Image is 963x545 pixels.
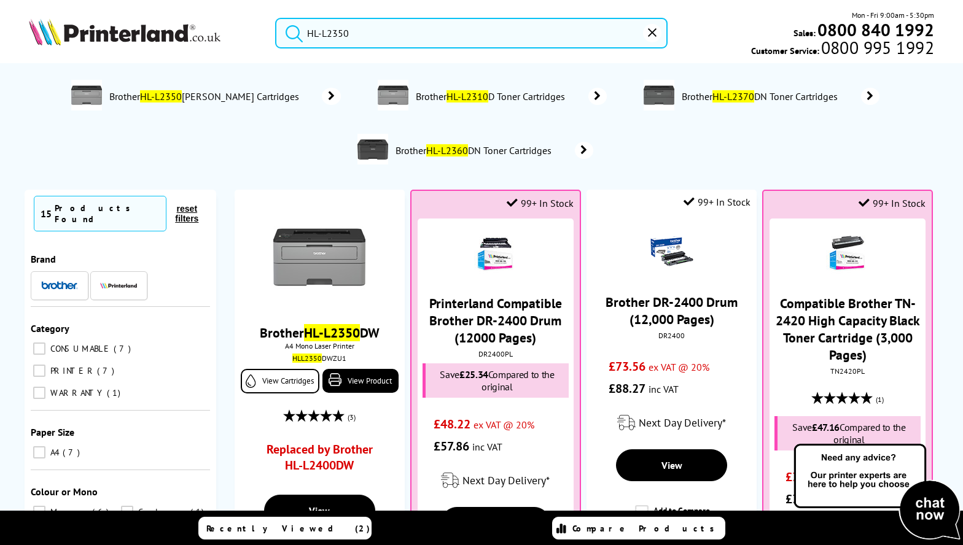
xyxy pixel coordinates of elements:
[241,341,399,350] span: A4 Mono Laser Printer
[29,18,260,48] a: Printerland Logo
[97,365,117,376] span: 7
[826,231,869,274] img: TN2420PL-small-2.jpg
[47,447,61,458] span: A4
[474,419,534,431] span: ex VAT @ 20%
[635,505,710,528] label: Add to Compare
[206,523,370,534] span: Recently Viewed (2)
[33,446,45,458] input: A4 7
[552,517,725,539] a: Compare Products
[121,506,133,518] input: Colour 1
[474,231,517,274] img: DR2400PL-small.jpg
[639,416,726,430] span: Next Day Delivery*
[55,203,160,225] div: Products Found
[596,331,747,340] div: DR2400
[241,369,319,393] a: View Cartridges
[649,383,679,395] span: inc VAT
[244,354,396,363] div: DWZU1
[859,197,926,209] div: 99+ In Stock
[107,387,123,398] span: 1
[31,322,69,334] span: Category
[33,342,45,355] input: CONSUMABLE 7
[773,366,922,376] div: TN2420PL
[108,90,303,102] span: Brother [PERSON_NAME] Cartridges
[616,449,727,481] a: View
[135,506,189,517] span: Colour
[819,42,934,53] span: 0800 995 1992
[100,282,137,288] img: Printerland
[322,369,399,393] a: View Product
[33,387,45,399] input: WARRANTY 1
[606,293,738,328] a: Brother DR-2400 Drum (12,000 Pages)
[441,507,551,539] a: View
[751,42,934,56] span: Customer Service:
[63,447,83,458] span: 7
[609,358,645,374] span: £73.56
[812,421,840,433] span: £47.16
[462,473,550,487] span: Next Day Delivery*
[774,416,920,450] div: Save Compared to the original
[31,426,74,438] span: Paper Size
[166,203,207,224] button: reset filters
[876,388,884,411] span: (1)
[41,207,52,220] span: 15
[260,324,380,341] a: BrotherHL-L2350DW
[92,506,112,517] span: 6
[264,495,375,527] a: View
[41,281,78,290] img: Brother
[786,469,822,485] span: £32.60
[791,442,963,543] img: Open Live Chat window
[47,365,96,376] span: PRINTER
[31,485,98,498] span: Colour or Mono
[190,506,207,517] span: 1
[273,211,365,303] img: Brother-HL-L2350DW-Front-Facing-Small.jpg
[415,90,570,102] span: Brother D Toner Cartridges
[434,416,470,432] span: £48.22
[593,406,751,440] div: modal_delivery
[33,365,45,377] input: PRINTER 7
[275,18,668,48] input: Search product or br
[394,134,593,167] a: BrotherHL-L2360DN Toner Cartridges
[423,363,568,398] div: Save Compared to the original
[309,504,330,517] span: View
[429,295,562,346] a: Printerland Compatible Brother DR-2400 Drum (12000 Pages)
[507,197,574,209] div: 99+ In Stock
[304,324,360,341] mark: HL-L2350
[817,18,934,41] b: 0800 840 1992
[684,196,751,208] div: 99+ In Stock
[357,134,388,164] img: HLL2360DNZU1-conspage.jpg
[459,368,488,381] span: £25.34
[852,9,934,21] span: Mon - Fri 9:00am - 5:30pm
[29,18,220,45] img: Printerland Logo
[198,517,372,539] a: Recently Viewed (2)
[418,463,573,498] div: modal_delivery
[47,506,91,517] span: Mono
[140,90,182,102] mark: HL-L2350
[421,349,570,358] div: DR2400PL
[31,253,56,265] span: Brand
[378,80,408,110] img: HLL2310DZU1-conspage.jpg
[446,90,488,102] mark: HL-L2310
[434,438,469,454] span: £57.86
[394,144,556,157] span: Brother DN Toner Cartridges
[47,343,112,354] span: CONSUMABLE
[776,295,920,363] a: Compatible Brother TN-2420 High Capacity Black Toner Cartridge (3,000 Pages)
[348,406,356,429] span: (3)
[256,441,383,479] a: Replaced by Brother HL-L2400DW
[292,354,322,363] mark: HLL2350
[572,523,721,534] span: Compare Products
[426,144,468,157] mark: HL-L2360
[47,387,106,398] span: WARRANTY
[114,343,134,354] span: 7
[786,491,822,507] span: £39.12
[661,459,682,471] span: View
[650,230,693,272] img: Brother-DR-2400-Drum-Small.gif
[108,80,341,113] a: BrotherHL-L2350[PERSON_NAME] Cartridges
[680,80,879,113] a: BrotherHL-L2370DN Toner Cartridges
[712,90,754,102] mark: HL-L2370
[644,80,674,110] img: HLL2370DNZU1-conspage.jpg
[33,506,45,518] input: Mono 6
[649,361,709,373] span: ex VAT @ 20%
[415,80,607,113] a: BrotherHL-L2310D Toner Cartridges
[816,24,934,36] a: 0800 840 1992
[472,441,502,453] span: inc VAT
